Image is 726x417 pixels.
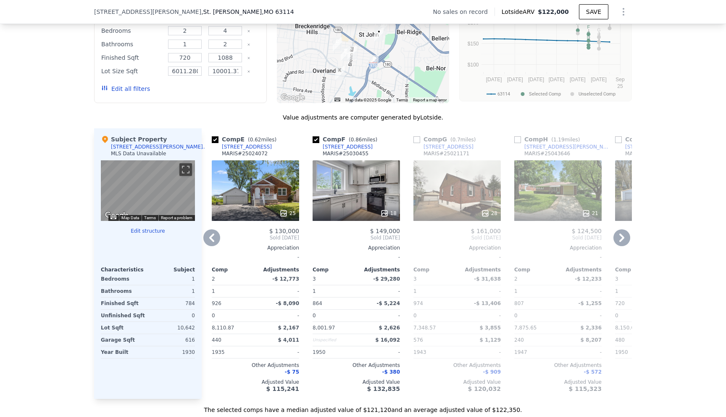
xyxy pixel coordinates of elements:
[615,313,618,319] span: 0
[150,322,195,334] div: 10,642
[150,273,195,285] div: 1
[201,8,294,16] span: , St. [PERSON_NAME]
[502,8,538,16] span: Lotside ARV
[278,337,299,343] span: $ 4,011
[582,209,598,218] div: 21
[413,285,455,297] div: 1
[101,266,148,273] div: Characteristics
[587,24,590,29] text: F
[587,31,590,36] text: C
[471,228,501,234] span: $ 161,000
[560,310,602,321] div: -
[101,346,146,358] div: Year Built
[459,285,501,297] div: -
[245,137,280,143] span: ( miles)
[497,91,510,97] text: 63114
[615,337,625,343] span: 480
[413,98,447,102] a: Report a map error
[101,322,146,334] div: Lot Sqft
[313,300,322,306] span: 864
[278,325,299,331] span: $ 2,167
[528,77,544,82] text: [DATE]
[313,362,400,369] div: Other Adjustments
[358,310,400,321] div: -
[379,325,400,331] span: $ 2,626
[423,143,473,150] div: [STREET_ADDRESS]
[413,346,455,358] div: 1943
[150,297,195,309] div: 784
[247,29,250,33] button: Clear
[560,346,602,358] div: -
[222,143,272,150] div: [STREET_ADDRESS]
[334,98,340,101] button: Keyboard shortcuts
[474,276,501,282] span: -$ 31,638
[474,300,501,306] span: -$ 13,406
[144,215,156,220] a: Terms (opens in new tab)
[374,27,384,42] div: 2972 Ridgeway Ave
[423,150,469,157] div: MARIS # 25021171
[101,285,146,297] div: Bathrooms
[615,266,659,273] div: Comp
[212,337,221,343] span: 440
[101,85,150,93] button: Edit all filters
[212,313,215,319] span: 0
[269,228,299,234] span: $ 130,000
[341,47,350,61] div: 8955 Forest Ave
[558,266,602,273] div: Adjustments
[313,346,355,358] div: 1950
[161,215,192,220] a: Report a problem
[313,379,400,385] div: Adjusted Value
[313,251,400,263] div: -
[514,266,558,273] div: Comp
[413,135,479,143] div: Comp G
[625,150,671,157] div: MARIS # 25022745
[581,337,602,343] span: $ 8,207
[378,21,387,35] div: 8421 Betty Lee Ave
[94,113,632,122] div: Value adjustments are computer generated by Lotside .
[413,379,501,385] div: Adjusted Value
[396,98,408,102] a: Terms (opens in new tab)
[212,325,234,331] span: 8,110.87
[413,325,436,331] span: 7,348.57
[313,276,316,282] span: 3
[212,300,221,306] span: 926
[569,385,602,392] span: $ 115,323
[514,300,524,306] span: 807
[212,244,299,251] div: Appreciation
[94,399,632,414] div: The selected comps have a median adjusted value of $121,120 and an average adjusted value of $122...
[250,137,261,143] span: 0.62
[375,337,400,343] span: $ 16,092
[413,276,417,282] span: 3
[247,43,250,46] button: Clear
[313,285,355,297] div: 1
[257,346,299,358] div: -
[212,135,280,143] div: Comp E
[212,143,272,150] a: [STREET_ADDRESS]
[313,234,400,241] span: Sold [DATE]
[121,215,139,221] button: Map Data
[570,77,586,82] text: [DATE]
[279,92,307,103] img: Google
[615,244,702,251] div: Appreciation
[367,385,400,392] span: $ 132,835
[313,135,381,143] div: Comp F
[323,143,373,150] div: [STREET_ADDRESS]
[345,98,391,102] span: Map data ©2025 Google
[262,8,294,15] span: , MO 63114
[279,92,307,103] a: Open this area in Google Maps (opens a new window)
[579,4,608,19] button: SAVE
[313,143,373,150] a: [STREET_ADDRESS]
[548,137,583,143] span: ( miles)
[514,251,602,263] div: -
[313,244,400,251] div: Appreciation
[524,143,612,150] div: [STREET_ADDRESS][PERSON_NAME]
[584,369,602,375] span: -$ 572
[257,285,299,297] div: -
[413,143,473,150] a: [STREET_ADDRESS]
[313,266,356,273] div: Comp
[591,77,607,82] text: [DATE]
[468,20,479,26] text: $200
[413,251,501,263] div: -
[101,160,195,221] div: Map
[103,210,131,221] img: Google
